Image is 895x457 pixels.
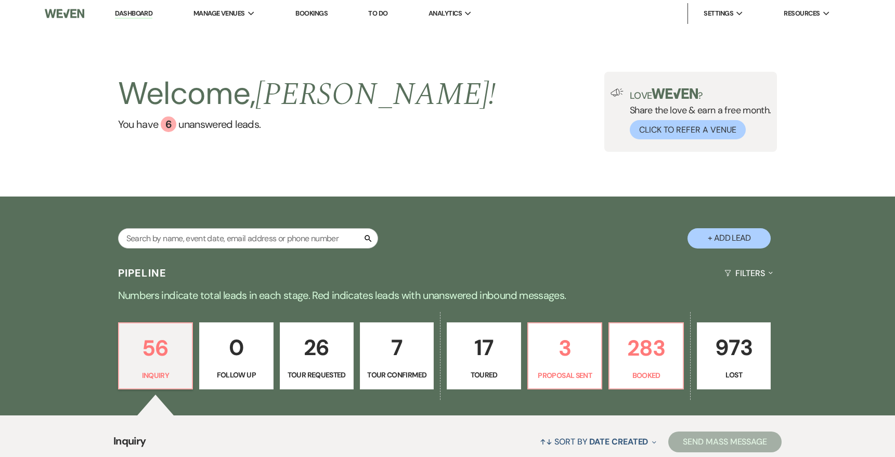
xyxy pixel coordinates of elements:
span: Resources [784,8,820,19]
div: Share the love & earn a free month. [624,88,771,139]
span: [PERSON_NAME] ! [255,71,496,119]
p: Inquiry [125,370,186,381]
a: 283Booked [608,322,683,390]
button: Sort By Date Created [536,428,660,455]
img: Weven Logo [45,3,84,24]
span: Manage Venues [193,8,245,19]
p: Tour Requested [287,369,347,381]
img: loud-speaker-illustration.svg [611,88,624,97]
a: To Do [368,9,387,18]
img: weven-logo-green.svg [652,88,698,99]
p: 0 [206,330,266,365]
button: Filters [720,259,777,287]
span: ↑↓ [540,436,552,447]
button: Click to Refer a Venue [630,120,746,139]
span: Analytics [429,8,462,19]
a: 7Tour Confirmed [360,322,434,390]
p: 56 [125,331,186,365]
div: 6 [161,116,176,132]
span: Date Created [589,436,648,447]
span: Inquiry [113,433,146,455]
p: Numbers indicate total leads in each stage. Red indicates leads with unanswered inbound messages. [73,287,822,304]
a: 26Tour Requested [280,322,354,390]
p: Toured [453,369,514,381]
p: 26 [287,330,347,365]
input: Search by name, event date, email address or phone number [118,228,378,249]
button: Send Mass Message [668,432,782,452]
a: You have 6 unanswered leads. [118,116,496,132]
h3: Pipeline [118,266,167,280]
p: Tour Confirmed [367,369,427,381]
p: 17 [453,330,514,365]
a: 3Proposal Sent [527,322,602,390]
a: Bookings [295,9,328,18]
p: Follow Up [206,369,266,381]
p: Booked [616,370,676,381]
p: 3 [535,331,595,365]
span: Settings [704,8,733,19]
h2: Welcome, [118,72,496,116]
p: 7 [367,330,427,365]
p: Love ? [630,88,771,100]
a: 17Toured [447,322,521,390]
a: 973Lost [697,322,771,390]
p: Proposal Sent [535,370,595,381]
a: 56Inquiry [118,322,193,390]
a: 0Follow Up [199,322,273,390]
button: + Add Lead [688,228,771,249]
p: 283 [616,331,676,365]
p: 973 [704,330,764,365]
a: Dashboard [115,9,152,19]
p: Lost [704,369,764,381]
